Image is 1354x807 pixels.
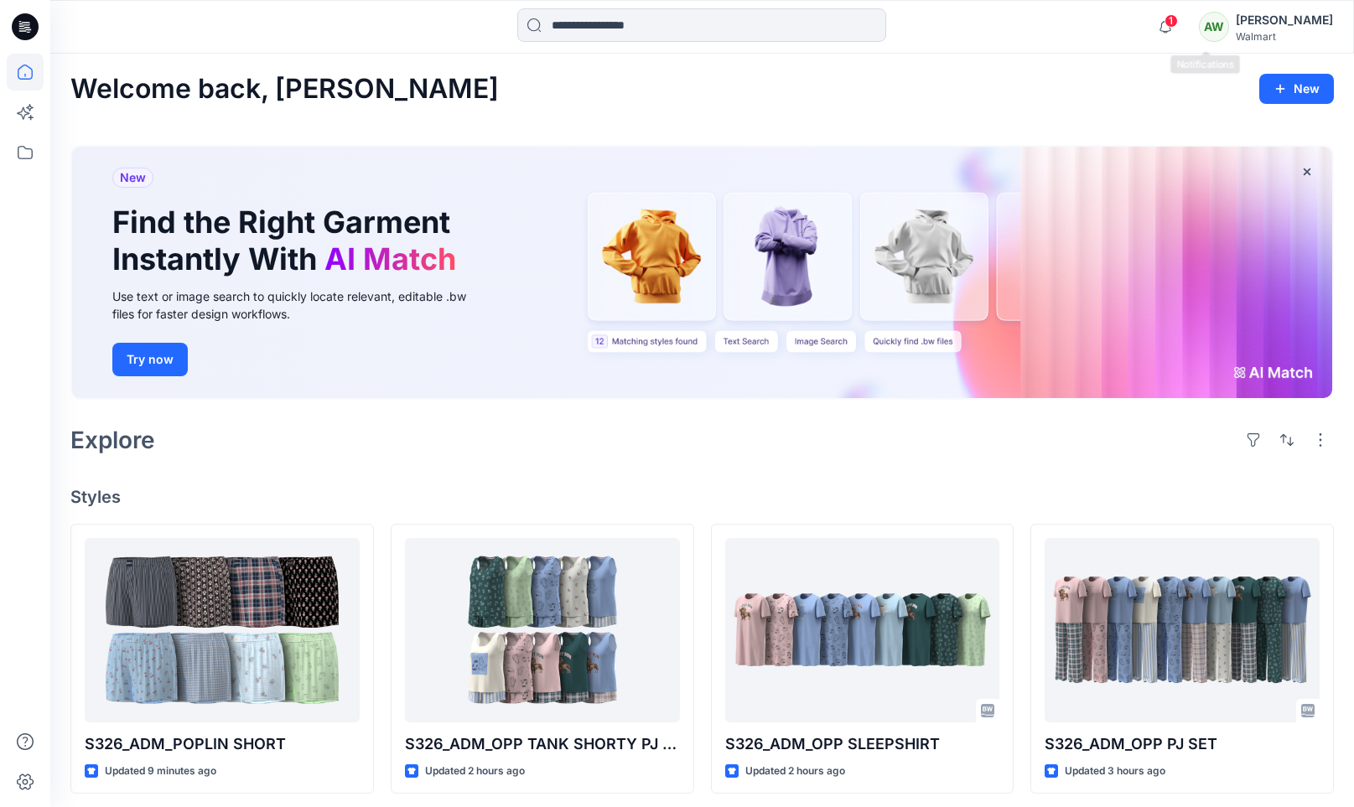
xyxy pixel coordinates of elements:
p: S326_ADM_OPP TANK SHORTY PJ SET [405,732,680,756]
button: New [1259,74,1334,104]
p: S326_ADM_OPP PJ SET [1045,732,1320,756]
a: S326_ADM_POPLIN SHORT [85,538,360,722]
div: AW [1199,12,1229,42]
button: Try now [112,343,188,376]
h2: Welcome back, [PERSON_NAME] [70,74,499,105]
h4: Styles [70,487,1334,507]
p: Updated 3 hours ago [1065,763,1165,780]
p: Updated 9 minutes ago [105,763,216,780]
a: S326_ADM_OPP TANK SHORTY PJ SET [405,538,680,722]
span: 1 [1165,14,1178,28]
div: Use text or image search to quickly locate relevant, editable .bw files for faster design workflows. [112,287,490,323]
span: New [120,168,146,188]
div: [PERSON_NAME] [1236,10,1333,30]
div: Walmart [1236,30,1333,43]
p: Updated 2 hours ago [425,763,525,780]
span: AI Match [324,241,456,277]
h1: Find the Right Garment Instantly With [112,204,464,277]
a: S326_ADM_OPP SLEEPSHIRT [725,538,1000,722]
p: S326_ADM_POPLIN SHORT [85,732,360,756]
h2: Explore [70,427,155,453]
p: Updated 2 hours ago [745,763,845,780]
a: S326_ADM_OPP PJ SET [1045,538,1320,722]
p: S326_ADM_OPP SLEEPSHIRT [725,732,1000,756]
